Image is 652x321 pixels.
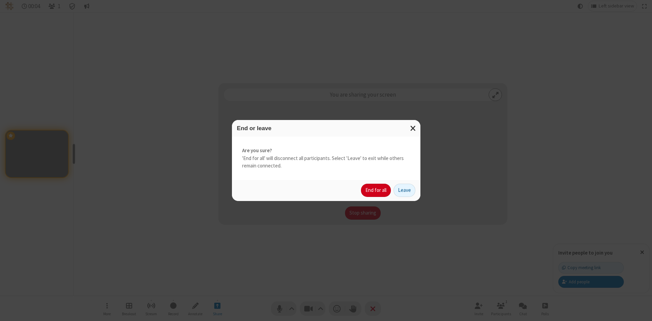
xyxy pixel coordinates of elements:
[242,147,410,155] strong: Are you sure?
[237,125,415,132] h3: End or leave
[406,120,420,137] button: Close modal
[232,137,420,180] div: 'End for all' will disconnect all participants. Select 'Leave' to exit while others remain connec...
[361,184,391,197] button: End for all
[394,184,415,197] button: Leave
